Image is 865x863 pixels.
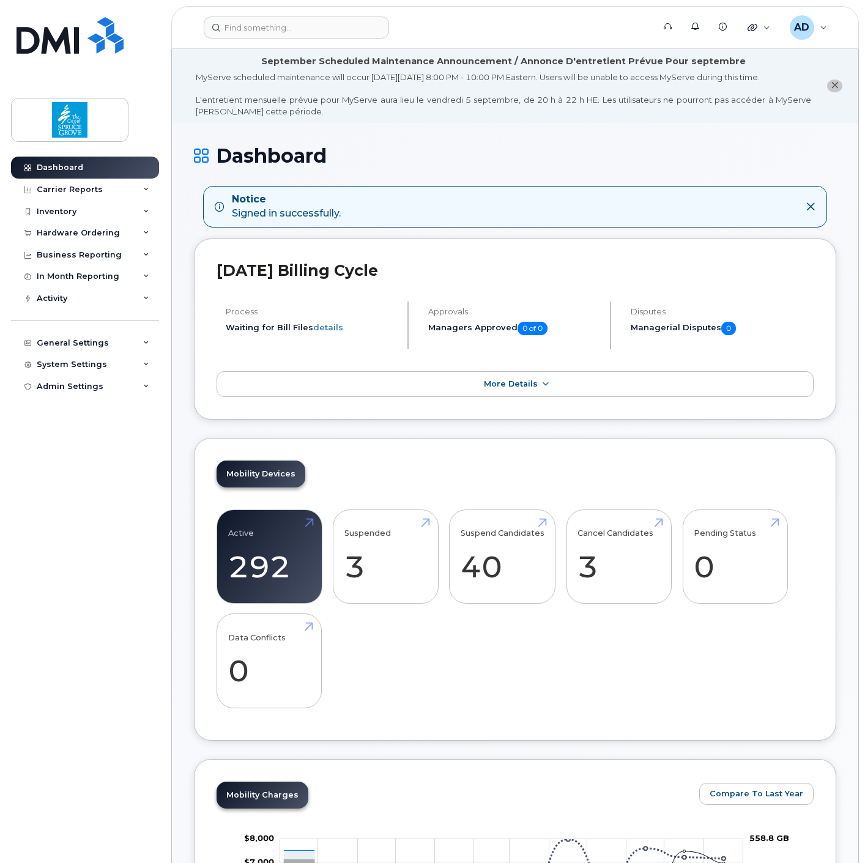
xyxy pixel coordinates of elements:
[428,322,600,335] h5: Managers Approved
[631,307,814,316] h4: Disputes
[217,261,814,280] h2: [DATE] Billing Cycle
[217,782,308,809] a: Mobility Charges
[226,307,397,316] h4: Process
[827,80,842,92] button: close notification
[313,322,343,332] a: details
[232,193,341,221] div: Signed in successfully.
[232,193,341,207] strong: Notice
[261,55,746,68] div: September Scheduled Maintenance Announcement / Annonce D'entretient Prévue Pour septembre
[244,834,274,843] g: $0
[461,516,544,597] a: Suspend Candidates 40
[710,788,803,799] span: Compare To Last Year
[226,322,397,333] li: Waiting for Bill Files
[428,307,600,316] h4: Approvals
[699,783,814,805] button: Compare To Last Year
[228,621,311,702] a: Data Conflicts 0
[484,379,538,388] span: More Details
[194,145,836,166] h1: Dashboard
[749,834,789,843] tspan: 558.8 GB
[518,322,548,335] span: 0 of 0
[196,72,811,117] div: MyServe scheduled maintenance will occur [DATE][DATE] 8:00 PM - 10:00 PM Eastern. Users will be u...
[694,516,776,597] a: Pending Status 0
[344,516,427,597] a: Suspended 3
[577,516,660,597] a: Cancel Candidates 3
[631,322,814,335] h5: Managerial Disputes
[721,322,736,335] span: 0
[244,834,274,843] tspan: $8,000
[228,516,311,597] a: Active 292
[217,461,305,487] a: Mobility Devices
